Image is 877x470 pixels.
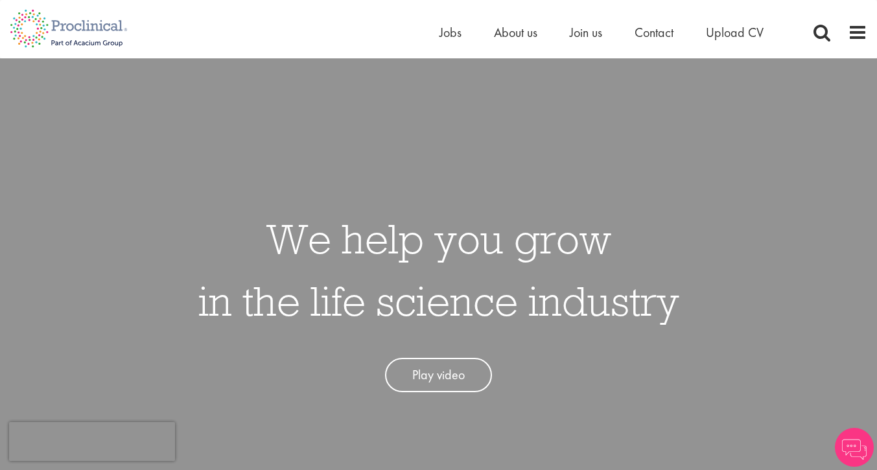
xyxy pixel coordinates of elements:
[385,358,492,392] a: Play video
[439,24,462,41] a: Jobs
[835,428,874,467] img: Chatbot
[198,207,679,332] h1: We help you grow in the life science industry
[570,24,602,41] a: Join us
[494,24,537,41] a: About us
[706,24,764,41] a: Upload CV
[635,24,673,41] a: Contact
